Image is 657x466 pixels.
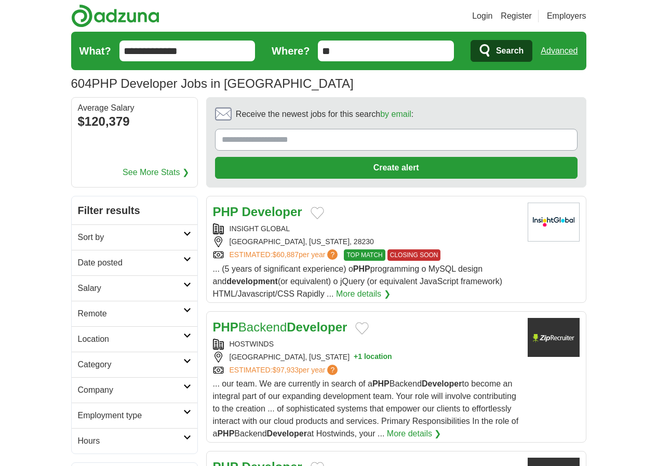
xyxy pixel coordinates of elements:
[354,352,392,363] button: +1 location
[344,249,385,261] span: TOP MATCH
[327,249,338,260] span: ?
[213,339,519,350] div: HOSTWINDS
[213,205,302,219] a: PHP Developer
[72,275,197,301] a: Salary
[78,282,183,295] h2: Salary
[272,43,310,59] label: Where?
[327,365,338,375] span: ?
[72,196,197,224] h2: Filter results
[501,10,532,22] a: Register
[267,429,307,438] strong: Developer
[72,250,197,275] a: Date posted
[213,320,238,334] strong: PHP
[78,333,183,345] h2: Location
[72,224,197,250] a: Sort by
[213,205,238,219] strong: PHP
[213,264,503,298] span: ... (5 years of significant experience) o programming o MySQL design and (or equivalent) o jQuery...
[226,277,278,286] strong: development
[123,166,189,179] a: See More Stats ❯
[72,326,197,352] a: Location
[71,76,354,90] h1: PHP Developer Jobs in [GEOGRAPHIC_DATA]
[236,108,413,121] span: Receive the newest jobs for this search :
[72,377,197,403] a: Company
[72,403,197,428] a: Employment type
[78,358,183,371] h2: Category
[471,40,532,62] button: Search
[272,366,299,374] span: $97,933
[230,365,340,376] a: ESTIMATED:$97,933per year?
[213,352,519,363] div: [GEOGRAPHIC_DATA], [US_STATE]
[355,322,369,335] button: Add to favorite jobs
[387,428,441,440] a: More details ❯
[528,203,580,242] img: Insight Global logo
[230,249,340,261] a: ESTIMATED:$60,887per year?
[79,43,111,59] label: What?
[336,288,391,300] a: More details ❯
[272,250,299,259] span: $60,887
[78,257,183,269] h2: Date posted
[78,231,183,244] h2: Sort by
[311,207,324,219] button: Add to favorite jobs
[287,320,347,334] strong: Developer
[217,429,234,438] strong: PHP
[78,435,183,447] h2: Hours
[387,249,441,261] span: CLOSING SOON
[472,10,492,22] a: Login
[353,264,370,273] strong: PHP
[78,112,191,131] div: $120,379
[541,41,578,61] a: Advanced
[422,379,462,388] strong: Developer
[78,384,183,396] h2: Company
[213,320,347,334] a: PHPBackendDeveloper
[71,74,92,93] span: 604
[230,224,290,233] a: INSIGHT GLOBAL
[78,104,191,112] div: Average Salary
[528,318,580,357] img: Company logo
[496,41,524,61] span: Search
[71,4,159,28] img: Adzuna logo
[372,379,390,388] strong: PHP
[72,428,197,454] a: Hours
[72,352,197,377] a: Category
[78,308,183,320] h2: Remote
[78,409,183,422] h2: Employment type
[242,205,302,219] strong: Developer
[380,110,411,118] a: by email
[213,236,519,247] div: [GEOGRAPHIC_DATA], [US_STATE], 28230
[215,157,578,179] button: Create alert
[547,10,586,22] a: Employers
[354,352,358,363] span: +
[72,301,197,326] a: Remote
[213,379,519,438] span: ... our team. We are currently in search of a Backend to become an integral part of our expanding...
